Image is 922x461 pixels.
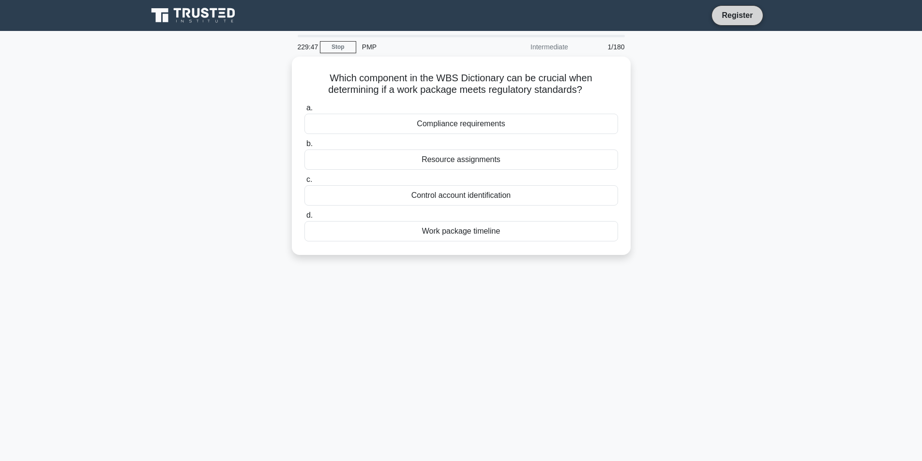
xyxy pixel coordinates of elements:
a: Stop [320,41,356,53]
div: Work package timeline [304,221,618,241]
div: Resource assignments [304,149,618,170]
span: c. [306,175,312,183]
h5: Which component in the WBS Dictionary can be crucial when determining if a work package meets reg... [303,72,619,96]
div: PMP [356,37,489,57]
div: Compliance requirements [304,114,618,134]
div: 1/180 [574,37,631,57]
div: 229:47 [292,37,320,57]
span: b. [306,139,313,148]
div: Control account identification [304,185,618,206]
div: Intermediate [489,37,574,57]
a: Register [716,9,758,21]
span: d. [306,211,313,219]
span: a. [306,104,313,112]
